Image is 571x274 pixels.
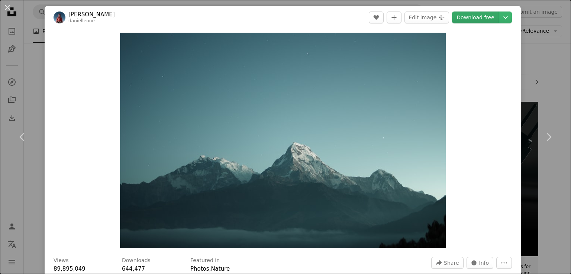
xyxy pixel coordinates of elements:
[190,265,209,272] a: Photos
[499,12,512,23] button: Choose download size
[369,12,384,23] button: Like
[120,33,446,248] img: snowy mountain
[211,265,230,272] a: Nature
[431,257,463,269] button: Share this image
[479,257,489,268] span: Info
[120,33,446,248] button: Zoom in on this image
[54,12,65,23] img: Go to Daniel Leone's profile
[496,257,512,269] button: More Actions
[526,101,571,173] a: Next
[122,265,145,272] span: 644,477
[467,257,494,269] button: Stats about this image
[122,257,151,264] h3: Downloads
[190,257,220,264] h3: Featured in
[209,265,211,272] span: ,
[68,18,95,23] a: danielleone
[54,265,86,272] span: 89,895,049
[68,11,115,18] a: [PERSON_NAME]
[444,257,459,268] span: Share
[54,257,69,264] h3: Views
[404,12,449,23] button: Edit image
[452,12,499,23] a: Download free
[387,12,401,23] button: Add to Collection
